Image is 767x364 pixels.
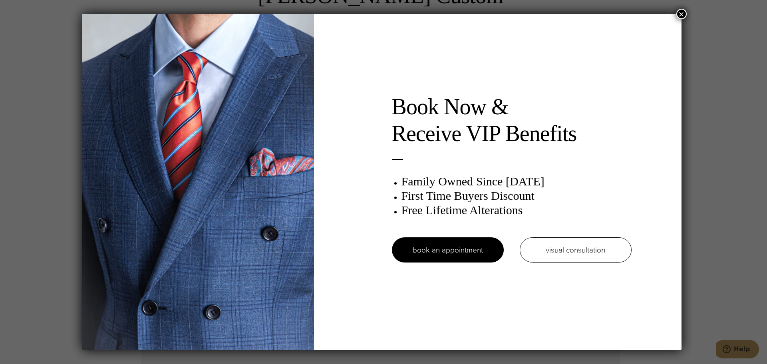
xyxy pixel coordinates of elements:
[676,9,687,19] button: Close
[18,6,34,13] span: Help
[520,237,632,263] a: visual consultation
[401,174,632,189] h3: Family Owned Since [DATE]
[392,237,504,263] a: book an appointment
[401,189,632,203] h3: First Time Buyers Discount
[401,203,632,217] h3: Free Lifetime Alterations
[392,93,632,147] h2: Book Now & Receive VIP Benefits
